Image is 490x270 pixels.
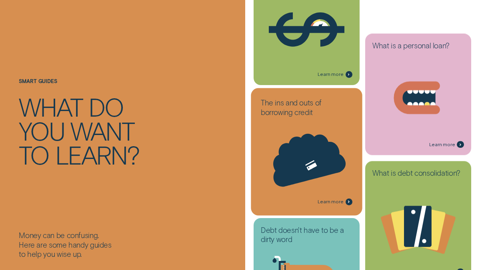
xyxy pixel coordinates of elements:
[318,71,344,77] span: Learn more
[55,143,140,167] div: learn?
[70,119,134,143] div: want
[19,230,242,258] div: Money can be confusing. Here are some handy guides to help you wise up.
[372,168,464,181] h3: What is debt consolidation?
[19,119,64,143] div: you
[365,34,471,155] a: What is a personal loan?Learn more
[429,142,455,147] span: Learn more
[19,143,49,167] div: to
[372,41,464,53] h3: What is a personal loan?
[254,91,360,212] a: The ins and outs of borrowing creditLearn more
[318,199,344,204] span: Learn more
[19,95,82,119] div: What
[19,95,148,167] h4: What do you want to learn?
[88,95,123,119] div: do
[261,98,352,119] h3: The ins and outs of borrowing credit
[261,225,352,247] h3: Debt doesn't have to be a dirty word
[19,78,242,94] h1: Smart guides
